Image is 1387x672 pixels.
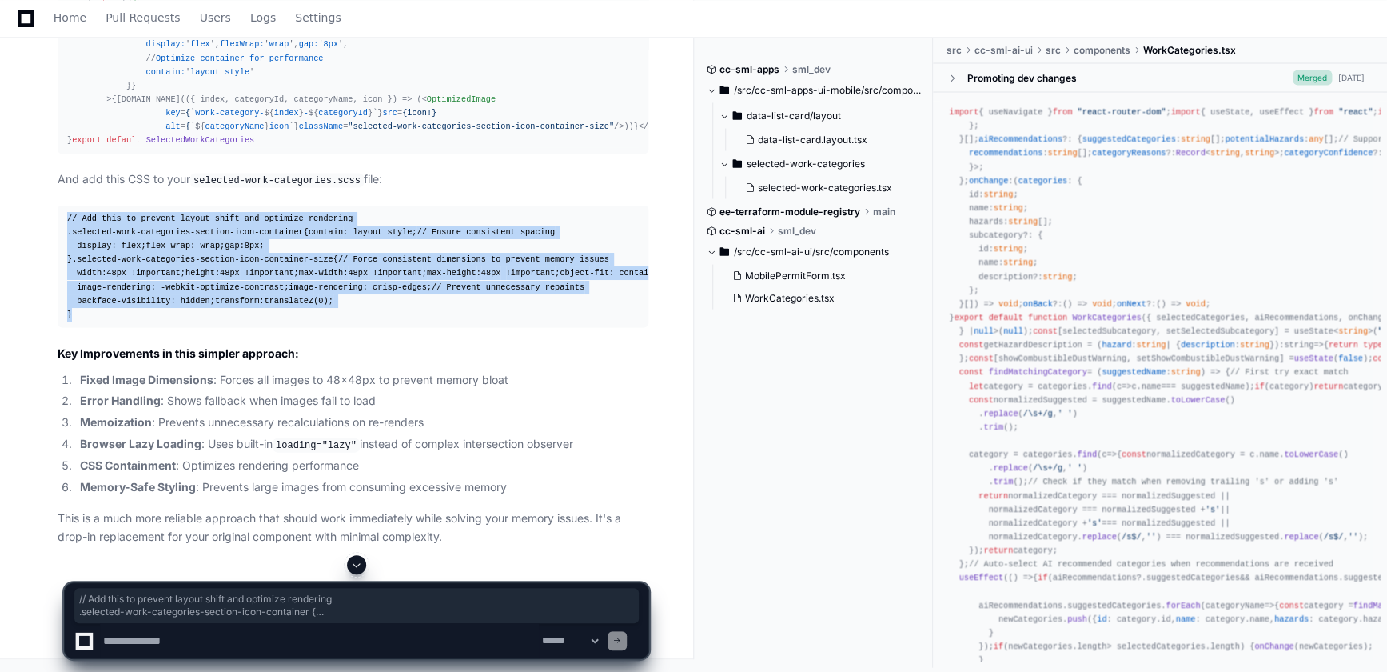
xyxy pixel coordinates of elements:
span: return [983,545,1013,554]
span: WorkCategories [1072,312,1141,322]
li: : Optimizes rendering performance [75,456,648,474]
span: 48px [106,267,126,277]
span: // Add this to prevent layout shift and optimize rendering [67,213,353,222]
span: performance [269,54,324,63]
span: c [1102,449,1106,458]
span: string [983,189,1013,198]
span: const [969,394,994,404]
span: 8px [323,39,337,49]
span: return [1329,339,1358,349]
span: index [274,108,299,118]
li: : Uses built-in instead of complex intersection observer [75,434,648,454]
li: : Prevents unnecessary recalculations on re-renders [75,413,648,431]
strong: CSS Containment [80,458,176,471]
div: Promoting dev changes [967,71,1076,84]
span: WorkCategories.tsx [1142,43,1235,56]
span: </ > [639,122,668,131]
strong: Memory-Safe Styling [80,479,196,493]
span: void [998,298,1018,308]
span: object [560,267,589,277]
strong: Browser Lazy Loading [80,436,201,450]
button: selected-work-categories.tsx [739,176,912,198]
span: .selected-work-categories-section-icon-container-size [72,254,333,263]
span: className [299,122,343,131]
span: data-list-card/layout [747,109,841,122]
span: transform [215,295,259,305]
p: This is a much more reliable approach that should work immediately while solving your memory issu... [58,509,648,546]
span: suggestedCategories [1082,134,1176,144]
span: void [1092,298,1112,308]
li: : Forces all images to 48x48px to prevent memory bloat [75,370,648,389]
span: Optimize [156,54,195,63]
span: { [185,122,190,131]
span: default [106,135,141,145]
span: Users [200,13,231,22]
div: { : layout style; : flex; : wrap; : ; } { : ; : ; : ; : ; -fit: contain; : ; -rendering: -webkit-... [67,211,639,321]
span: 's' [1087,518,1102,527]
span: 48px [220,267,240,277]
span: export [72,135,102,145]
span: layout [190,67,220,77]
span: flex [190,39,210,49]
span: Home [54,13,86,22]
code: loading="lazy" [273,438,360,452]
span: from [1313,106,1333,116]
span: gap: [299,39,319,49]
span: => [1117,381,1132,390]
span: 8px [245,240,259,250]
span: max-height [427,267,476,277]
span: string [1284,339,1313,349]
span: icon [269,122,289,131]
span: height [185,267,215,277]
span: description [1181,339,1235,349]
strong: Fixed Image Dimensions [80,372,213,386]
span: string [1338,326,1368,335]
span: let [969,381,983,390]
span: // Ensure consistent spacing [416,226,555,236]
span: categories [1018,175,1068,185]
span: display [77,240,111,250]
span: MobilePermitForm.tsx [745,269,846,282]
span: aiRecommendations [978,134,1062,144]
span: "" [1377,326,1387,335]
span: from [1053,106,1073,116]
span: string [994,244,1023,254]
span: ' ' [1058,408,1072,418]
div: [DATE] [1338,71,1365,83]
span: string [1245,148,1274,158]
li: : Shows fallback when images fail to load [75,391,648,410]
span: string [1003,258,1033,267]
span: cc-sml-apps [719,62,779,75]
span: const [969,354,994,363]
span: name [1260,449,1280,458]
span: contain: [146,67,185,77]
span: onChange [969,175,1008,185]
span: void [1186,298,1206,308]
span: main [873,205,895,218]
span: ' ' [1067,463,1082,473]
span: 's' [1206,504,1220,514]
span: string [1181,134,1210,144]
span: !important [373,267,422,277]
span: wrap [269,39,289,49]
span: !important [131,267,181,277]
span: cc-sml-ai [719,224,765,237]
span: container [200,54,244,63]
span: string [1042,271,1072,281]
span: false [1338,354,1363,363]
span: replace [1284,531,1318,541]
p: And add this CSS to your file: [58,170,648,189]
span: categoryId [318,108,368,118]
span: "selected-work-categories-section-icon-container-size" [348,122,614,131]
span: if [1254,381,1264,390]
h2: Key Improvements in this simpler approach: [58,345,648,361]
span: toLowerCase [1171,394,1226,404]
svg: Directory [732,106,742,125]
span: import [949,106,978,116]
span: < = ` ${ } ${ }`} = = `${ } `} = /> [67,94,624,131]
button: /src/cc-sml-apps-ui-mobile/src/components [707,77,922,102]
strong: Memoization [80,414,152,428]
span: recommendations [969,148,1042,158]
li: : Prevents large images from consuming excessive memory [75,478,648,496]
span: const [1122,449,1146,458]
